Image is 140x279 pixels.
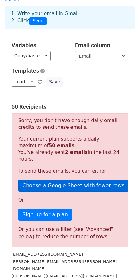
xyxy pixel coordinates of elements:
h5: Variables [12,42,65,49]
div: 1. Write your email in Gmail 2. Click [6,10,134,25]
a: Load... [12,77,36,87]
a: Choose a Google Sheet with fewer rows [18,180,128,192]
p: To send these emails, you can either: [18,168,122,174]
span: Send [29,17,47,25]
div: Or you can use a filter (see "Advanced" below) to reduce the number of rows [18,226,122,240]
small: [PERSON_NAME][EMAIL_ADDRESS][PERSON_NAME][DOMAIN_NAME] [12,259,117,271]
small: [PERSON_NAME][EMAIL_ADDRESS][DOMAIN_NAME] [12,274,117,278]
button: Save [46,77,63,87]
p: Your current plan supports a daily maximum of . You've already sent in the last 24 hours. [18,136,122,163]
a: Copy/paste... [12,51,51,61]
strong: 50 emails [49,143,75,149]
small: [EMAIL_ADDRESS][DOMAIN_NAME] [12,252,83,257]
strong: 2 emails [65,150,88,155]
iframe: Chat Widget [108,248,140,279]
a: Templates [12,67,39,74]
p: Or [18,197,122,203]
p: Sorry, you don't have enough daily email credits to send these emails. [18,117,122,131]
div: 聊天小组件 [108,248,140,279]
a: Sign up for a plan [18,209,72,221]
h5: Email column [75,42,129,49]
h5: 50 Recipients [12,103,128,110]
